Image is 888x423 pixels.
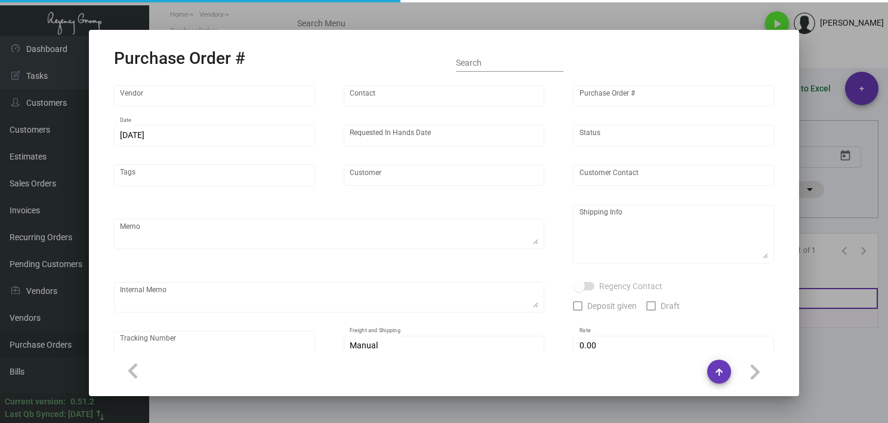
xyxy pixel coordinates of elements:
span: Draft [661,299,680,313]
span: Regency Contact [599,279,662,293]
div: Current version: [5,396,66,408]
div: Last Qb Synced: [DATE] [5,408,93,421]
span: Manual [350,341,378,350]
div: 0.51.2 [70,396,94,408]
h2: Purchase Order # [114,48,245,69]
span: Deposit given [587,299,637,313]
